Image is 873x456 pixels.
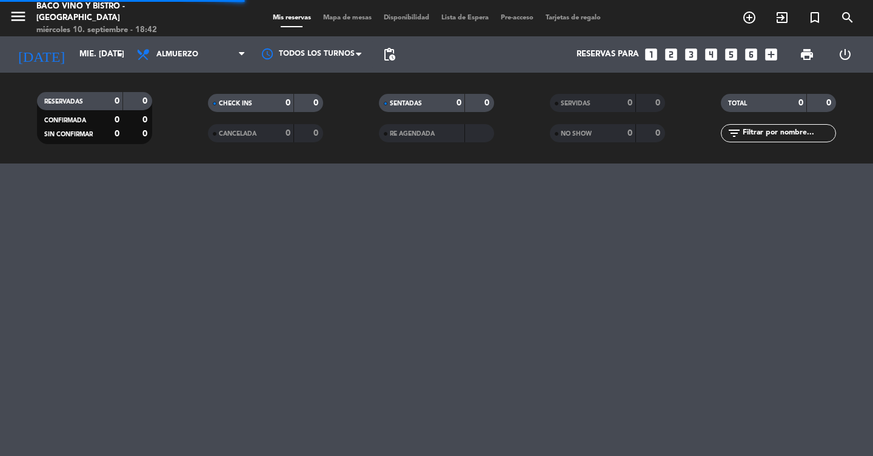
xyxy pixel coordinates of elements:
span: pending_actions [382,47,396,62]
span: Pre-acceso [495,15,540,21]
span: SERVIDAS [561,101,590,107]
span: CHECK INS [219,101,252,107]
strong: 0 [627,129,632,137]
strong: 0 [286,129,290,137]
span: TOTAL [728,101,747,107]
i: add_box [763,47,779,62]
i: looks_5 [723,47,739,62]
i: looks_4 [703,47,719,62]
i: turned_in_not [808,10,822,25]
strong: 0 [826,99,834,107]
span: CANCELADA [219,131,256,137]
i: looks_6 [743,47,759,62]
i: [DATE] [9,41,73,68]
span: Mapa de mesas [317,15,378,21]
i: filter_list [727,126,741,140]
div: LOG OUT [826,36,864,73]
strong: 0 [798,99,803,107]
i: looks_two [663,47,679,62]
strong: 0 [115,116,119,124]
strong: 0 [313,99,321,107]
span: RE AGENDADA [390,131,435,137]
strong: 0 [627,99,632,107]
span: print [800,47,814,62]
span: Disponibilidad [378,15,435,21]
span: Reservas para [577,50,639,59]
i: search [840,10,855,25]
div: Baco Vino y Bistró - [GEOGRAPHIC_DATA] [36,1,209,24]
strong: 0 [655,129,663,137]
span: Almuerzo [156,50,198,59]
strong: 0 [142,97,150,105]
i: looks_3 [683,47,699,62]
span: Lista de Espera [435,15,495,21]
strong: 0 [457,99,461,107]
span: RESERVADAS [44,99,83,105]
strong: 0 [655,99,663,107]
strong: 0 [313,129,321,137]
input: Filtrar por nombre... [741,127,835,140]
i: arrow_drop_down [113,47,127,62]
span: Tarjetas de regalo [540,15,607,21]
i: add_circle_outline [742,10,757,25]
div: miércoles 10. septiembre - 18:42 [36,24,209,36]
strong: 0 [286,99,290,107]
span: NO SHOW [561,131,592,137]
i: power_settings_new [838,47,852,62]
span: SIN CONFIRMAR [44,131,93,137]
strong: 0 [142,116,150,124]
strong: 0 [142,130,150,138]
span: CONFIRMADA [44,117,86,124]
i: menu [9,7,27,25]
i: exit_to_app [775,10,789,25]
i: looks_one [643,47,659,62]
strong: 0 [115,97,119,105]
button: menu [9,7,27,30]
span: SENTADAS [390,101,422,107]
strong: 0 [115,130,119,138]
span: Mis reservas [267,15,317,21]
strong: 0 [484,99,492,107]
